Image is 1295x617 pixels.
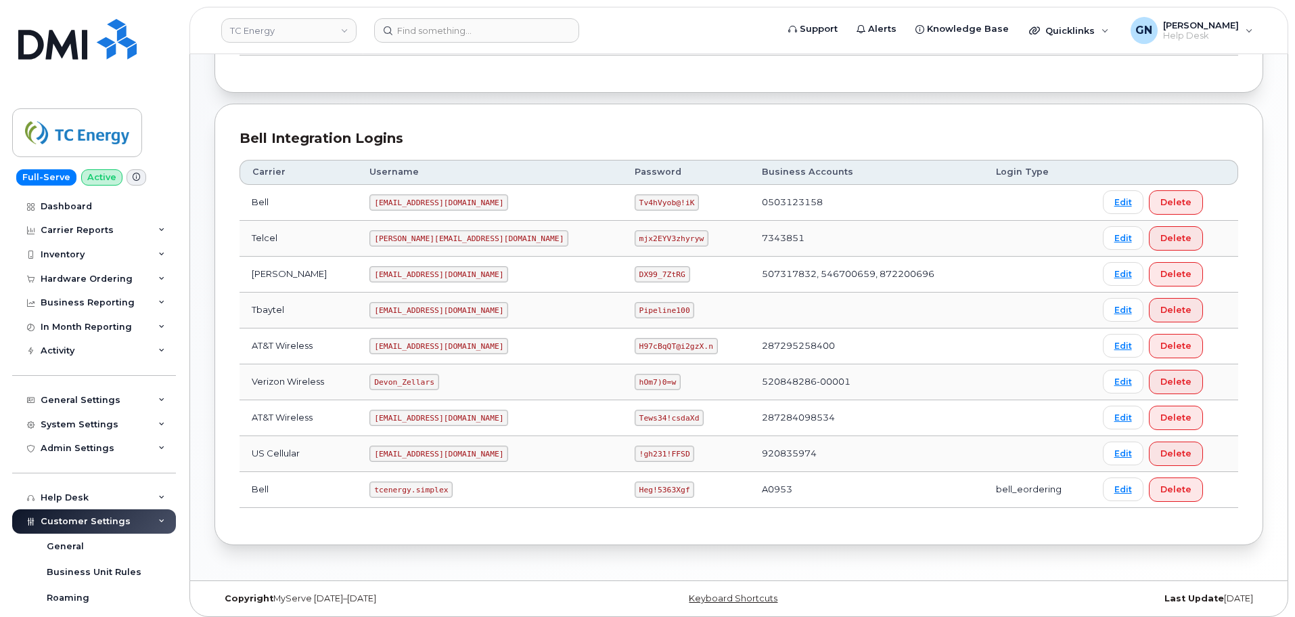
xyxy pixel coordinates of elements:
[1149,190,1203,215] button: Delete
[927,22,1009,36] span: Knowledge Base
[1103,226,1143,250] a: Edit
[779,16,847,43] a: Support
[750,400,983,436] td: 287284098534
[1149,370,1203,394] button: Delete
[369,230,568,247] code: [PERSON_NAME][EMAIL_ADDRESS][DOMAIN_NAME]
[1163,30,1239,41] span: Help Desk
[1103,334,1143,358] a: Edit
[635,482,695,498] code: Heg!5363Xgf
[750,328,983,364] td: 287295258400
[635,338,718,354] code: H97cBqQT@i2gzX.n
[750,436,983,472] td: 920835974
[750,472,983,508] td: A0953
[240,129,1238,148] div: Bell Integration Logins
[1103,442,1143,465] a: Edit
[1135,22,1152,39] span: GN
[369,266,508,282] code: [EMAIL_ADDRESS][DOMAIN_NAME]
[240,400,357,436] td: AT&T Wireless
[635,302,695,318] code: Pipeline100
[1149,406,1203,430] button: Delete
[240,185,357,221] td: Bell
[1164,593,1224,603] strong: Last Update
[906,16,1018,43] a: Knowledge Base
[1103,406,1143,429] a: Edit
[635,230,708,247] code: mjx2EYV3zhyryw
[225,593,273,603] strong: Copyright
[913,593,1263,604] div: [DATE]
[369,446,508,462] code: [EMAIL_ADDRESS][DOMAIN_NAME]
[369,194,508,211] code: [EMAIL_ADDRESS][DOMAIN_NAME]
[240,436,357,472] td: US Cellular
[750,257,983,293] td: 507317832, 546700659, 872200696
[369,338,508,354] code: [EMAIL_ADDRESS][DOMAIN_NAME]
[1121,17,1263,44] div: Geoffrey Newport
[1160,268,1191,280] span: Delete
[1160,447,1191,460] span: Delete
[369,302,508,318] code: [EMAIL_ADDRESS][DOMAIN_NAME]
[1160,303,1191,316] span: Delete
[750,185,983,221] td: 0503123158
[369,410,508,426] code: [EMAIL_ADDRESS][DOMAIN_NAME]
[1160,196,1191,209] span: Delete
[750,221,983,257] td: 7343851
[1149,477,1203,502] button: Delete
[750,364,983,400] td: 520848286-00001
[984,160,1091,184] th: Login Type
[635,410,704,426] code: Tews34!csdaXd
[1236,558,1285,607] iframe: Messenger Launcher
[240,160,357,184] th: Carrier
[240,257,357,293] td: [PERSON_NAME]
[1160,375,1191,388] span: Delete
[240,221,357,257] td: Telcel
[635,194,699,211] code: Tv4hVyob@!iK
[374,18,579,43] input: Find something...
[1149,262,1203,286] button: Delete
[1103,298,1143,322] a: Edit
[240,472,357,508] td: Bell
[357,160,622,184] th: Username
[1103,262,1143,286] a: Edit
[369,374,438,390] code: Devon_Zellars
[240,293,357,328] td: Tbaytel
[1149,226,1203,251] button: Delete
[369,482,453,498] code: tcenergy.simplex
[1020,17,1118,44] div: Quicklinks
[1103,477,1143,501] a: Edit
[1160,483,1191,496] span: Delete
[1045,25,1095,36] span: Quicklinks
[1103,190,1143,214] a: Edit
[750,160,983,184] th: Business Accounts
[689,593,777,603] a: Keyboard Shortcuts
[635,374,681,390] code: hOm7)0=w
[622,160,750,184] th: Password
[240,328,357,364] td: AT&T Wireless
[221,18,357,43] a: TC Energy
[240,364,357,400] td: Verizon Wireless
[984,472,1091,508] td: bell_eordering
[868,22,896,36] span: Alerts
[635,446,695,462] code: !gh231!FFSD
[1149,334,1203,358] button: Delete
[800,22,838,36] span: Support
[1163,20,1239,30] span: [PERSON_NAME]
[1160,339,1191,352] span: Delete
[1160,411,1191,424] span: Delete
[1149,442,1203,466] button: Delete
[1149,298,1203,322] button: Delete
[1160,232,1191,244] span: Delete
[1103,370,1143,393] a: Edit
[847,16,906,43] a: Alerts
[635,266,690,282] code: DX99_7ZtRG
[214,593,564,604] div: MyServe [DATE]–[DATE]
